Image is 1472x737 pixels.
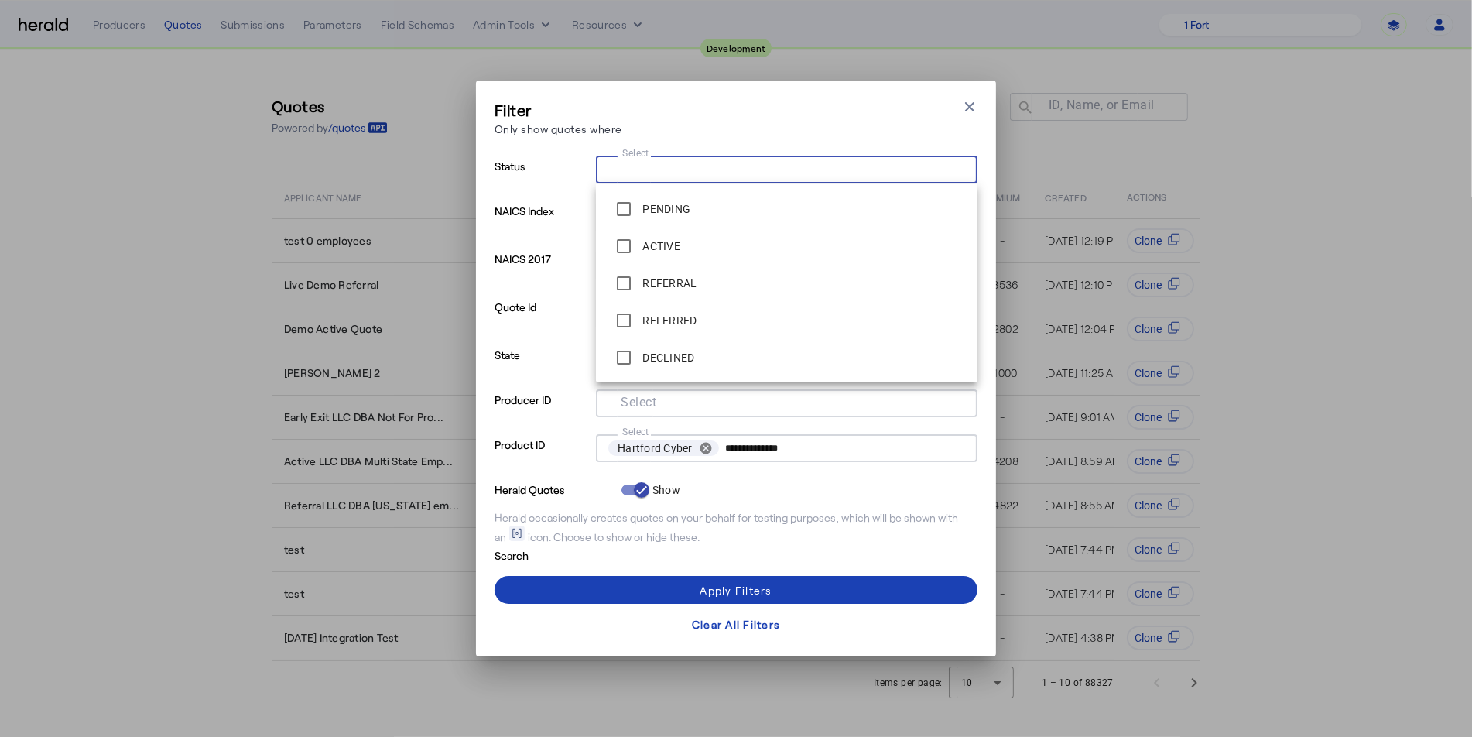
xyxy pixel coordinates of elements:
button: Clear All Filters [495,610,977,638]
label: DECLINED [639,350,694,365]
label: REFERRAL [639,276,697,291]
h3: Filter [495,99,622,121]
p: Producer ID [495,389,590,434]
p: State [495,345,590,389]
div: Clear All Filters [692,616,780,632]
label: PENDING [639,201,690,217]
p: NAICS Index [495,201,590,249]
p: Product ID [495,434,590,479]
p: NAICS 2017 [495,249,590,297]
mat-label: Select [621,396,656,410]
mat-chip-grid: Selection [608,437,965,459]
mat-label: Select [622,148,649,159]
mat-chip-grid: Selection [608,159,965,177]
button: remove Hartford Cyber [693,441,719,455]
p: Quote Id [495,297,590,345]
div: Apply Filters [700,582,772,598]
span: Hartford Cyber [618,440,693,456]
p: Only show quotes where [495,121,622,137]
button: Apply Filters [495,576,977,604]
p: Status [495,156,590,201]
p: Search [495,545,615,564]
label: REFERRED [639,313,697,328]
mat-chip-grid: Selection [608,392,965,411]
label: ACTIVE [639,238,680,254]
p: Herald Quotes [495,479,615,498]
label: Show [649,482,680,498]
mat-label: Select [622,427,649,437]
div: Herald occasionally creates quotes on your behalf for testing purposes, which will be shown with ... [495,510,977,545]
